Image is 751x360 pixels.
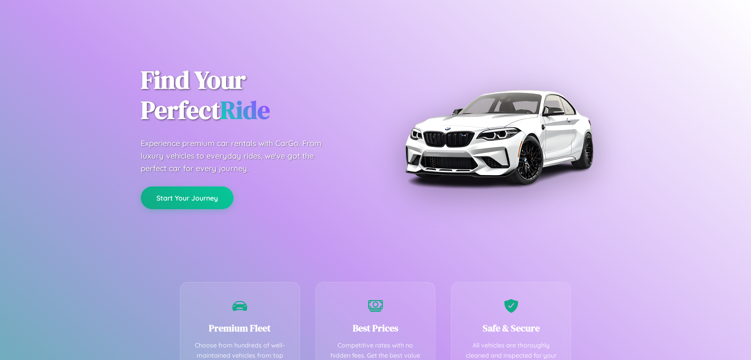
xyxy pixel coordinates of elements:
[328,322,424,335] h3: Best Prices
[141,137,336,175] p: Experience premium car rentals with CarGo. From luxury vehicles to everyday rides, we've got the ...
[141,186,234,209] button: Start Your Journey
[401,39,596,235] img: Premium BMW car rental vehicle
[192,322,288,335] h3: Premium Fleet
[220,93,270,127] span: Ride
[141,65,364,125] h1: Find Your Perfect
[463,322,559,335] h3: Safe & Secure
